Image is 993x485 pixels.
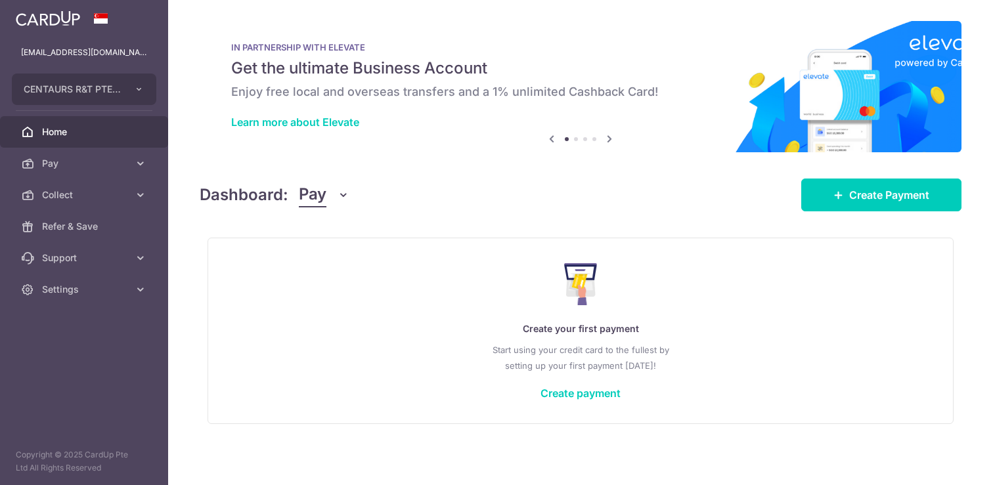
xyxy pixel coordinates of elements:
[24,83,121,96] span: CENTAURS R&T PTE. LTD.
[564,263,598,305] img: Make Payment
[42,125,129,138] span: Home
[541,387,621,400] a: Create payment
[234,342,927,373] p: Start using your credit card to the fullest by setting up your first payment [DATE]!
[231,116,359,129] a: Learn more about Elevate
[200,21,961,152] img: Renovation banner
[231,84,930,100] h6: Enjoy free local and overseas transfers and a 1% unlimited Cashback Card!
[299,182,326,207] span: Pay
[231,58,930,79] h5: Get the ultimate Business Account
[231,42,930,53] p: IN PARTNERSHIP WITH ELEVATE
[42,157,129,170] span: Pay
[801,179,961,211] a: Create Payment
[299,182,349,207] button: Pay
[849,187,929,203] span: Create Payment
[200,183,288,207] h4: Dashboard:
[42,283,129,296] span: Settings
[16,11,80,26] img: CardUp
[42,188,129,201] span: Collect
[42,251,129,264] span: Support
[21,46,147,59] p: [EMAIL_ADDRESS][DOMAIN_NAME]
[12,74,156,105] button: CENTAURS R&T PTE. LTD.
[234,321,927,337] p: Create your first payment
[42,220,129,233] span: Refer & Save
